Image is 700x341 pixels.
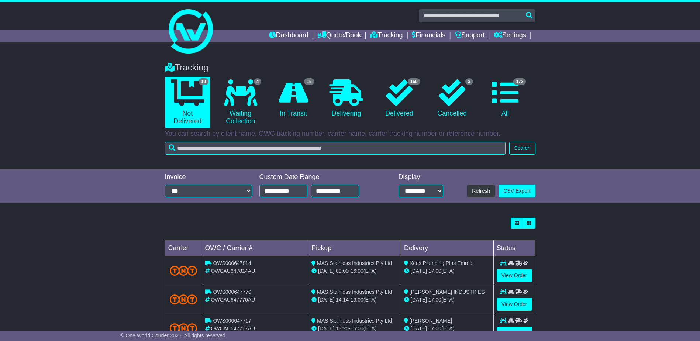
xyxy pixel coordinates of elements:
[410,318,452,324] span: [PERSON_NAME]
[318,325,334,331] span: [DATE]
[411,325,427,331] span: [DATE]
[494,30,526,42] a: Settings
[455,30,485,42] a: Support
[161,62,539,73] div: Tracking
[497,298,532,311] a: View Order
[336,297,349,303] span: 14:14
[410,260,474,266] span: Kens Plumbing Plus Emreal
[170,323,197,333] img: TNT_Domestic.png
[336,268,349,274] span: 09:00
[270,77,316,120] a: 15 In Transit
[404,325,490,333] div: (ETA)
[411,297,427,303] span: [DATE]
[482,77,528,120] a: 172 All
[399,173,443,181] div: Display
[513,78,526,85] span: 172
[324,77,369,120] a: Delivering
[499,185,535,197] a: CSV Export
[376,77,422,120] a: 150 Delivered
[218,77,263,128] a: 4 Waiting Collection
[170,294,197,304] img: TNT_Domestic.png
[308,240,401,256] td: Pickup
[317,260,392,266] span: MAS Stainless Industries Pty Ltd
[497,269,532,282] a: View Order
[165,130,535,138] p: You can search by client name, OWC tracking number, carrier name, carrier tracking number or refe...
[170,266,197,276] img: TNT_Domestic.png
[120,333,227,338] span: © One World Courier 2025. All rights reserved.
[213,318,251,324] span: OWS000647717
[259,173,378,181] div: Custom Date Range
[211,325,255,331] span: OWCAU647717AU
[412,30,445,42] a: Financials
[404,296,490,304] div: (ETA)
[311,267,398,275] div: - (ETA)
[428,268,441,274] span: 17:00
[351,325,363,331] span: 16:00
[411,268,427,274] span: [DATE]
[428,297,441,303] span: 17:00
[317,30,361,42] a: Quote/Book
[493,240,535,256] td: Status
[304,78,314,85] span: 15
[318,268,334,274] span: [DATE]
[351,268,363,274] span: 16:00
[211,297,255,303] span: OWCAU647770AU
[318,297,334,303] span: [DATE]
[254,78,262,85] span: 4
[430,77,475,120] a: 3 Cancelled
[211,268,255,274] span: OWCAU647814AU
[269,30,308,42] a: Dashboard
[410,289,485,295] span: [PERSON_NAME] INDUSTRIES
[213,260,251,266] span: OWS000647814
[401,240,493,256] td: Delivery
[351,297,363,303] span: 16:00
[317,289,392,295] span: MAS Stainless Industries Pty Ltd
[311,296,398,304] div: - (ETA)
[465,78,473,85] span: 3
[408,78,420,85] span: 150
[497,327,532,340] a: View Order
[213,289,251,295] span: OWS000647770
[199,78,208,85] span: 19
[311,325,398,333] div: - (ETA)
[428,325,441,331] span: 17:00
[165,240,202,256] td: Carrier
[317,318,392,324] span: MAS Stainless Industries Pty Ltd
[404,267,490,275] div: (ETA)
[509,142,535,155] button: Search
[370,30,403,42] a: Tracking
[165,173,252,181] div: Invoice
[467,185,495,197] button: Refresh
[336,325,349,331] span: 13:20
[165,77,210,128] a: 19 Not Delivered
[202,240,308,256] td: OWC / Carrier #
